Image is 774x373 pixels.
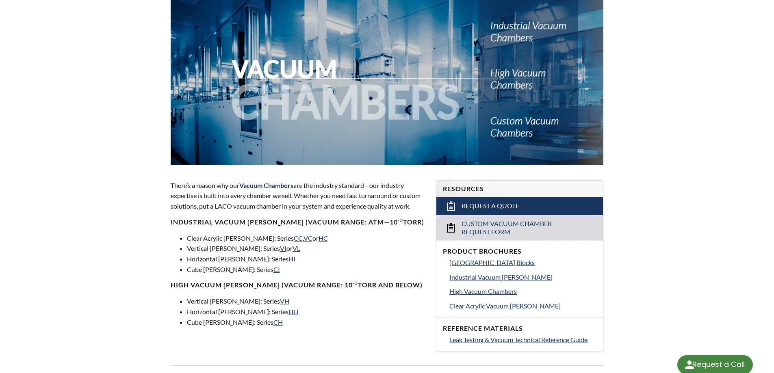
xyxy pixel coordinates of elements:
a: HI [288,255,295,263]
li: Cube [PERSON_NAME]: Series [187,264,427,275]
a: Custom Vacuum Chamber Request Form [436,215,603,241]
img: round button [683,358,696,371]
h4: Product Brochures [443,247,596,256]
a: VH [280,297,289,305]
span: Custom Vacuum Chamber Request Form [462,220,579,237]
h4: High Vacuum [PERSON_NAME] (Vacuum range: 10 Torr and below) [171,281,427,289]
li: Cube [PERSON_NAME]: Series [187,317,427,328]
a: HC [319,234,328,242]
a: VC [304,234,312,242]
a: CH [273,318,283,326]
a: HH [288,308,298,315]
sup: -3 [353,280,358,286]
p: There’s a reason why our are the industry standard—our industry expertise is built into every cha... [171,180,427,211]
span: Industrial Vacuum [PERSON_NAME] [449,273,553,281]
a: Leak Testing & Vacuum Technical Reference Guide [449,334,596,345]
span: [GEOGRAPHIC_DATA] Blocks [449,259,535,266]
li: Horizontal [PERSON_NAME]: Series [187,306,427,317]
span: Clear Acrylic Vacuum [PERSON_NAME] [449,302,561,310]
a: CC [294,234,303,242]
a: [GEOGRAPHIC_DATA] Blocks [449,257,596,268]
h4: Resources [443,185,596,193]
span: Leak Testing & Vacuum Technical Reference Guide [449,336,588,343]
a: VI [280,244,286,252]
h4: Reference Materials [443,324,596,333]
sup: -3 [398,217,403,223]
a: CI [273,265,280,273]
a: High Vacuum Chambers [449,286,596,297]
a: Clear Acrylic Vacuum [PERSON_NAME] [449,301,596,311]
span: Vacuum Chambers [239,181,293,189]
li: Vertical [PERSON_NAME]: Series or [187,243,427,254]
span: Request a Quote [462,202,519,210]
a: VL [293,244,300,252]
li: Horizontal [PERSON_NAME]: Series [187,254,427,264]
span: High Vacuum Chambers [449,287,517,295]
li: Vertical [PERSON_NAME]: Series [187,296,427,306]
h4: Industrial Vacuum [PERSON_NAME] (vacuum range: atm—10 Torr) [171,218,427,226]
a: Request a Quote [436,197,603,215]
li: Clear Acrylic [PERSON_NAME]: Series , or [187,233,427,244]
a: Industrial Vacuum [PERSON_NAME] [449,272,596,282]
